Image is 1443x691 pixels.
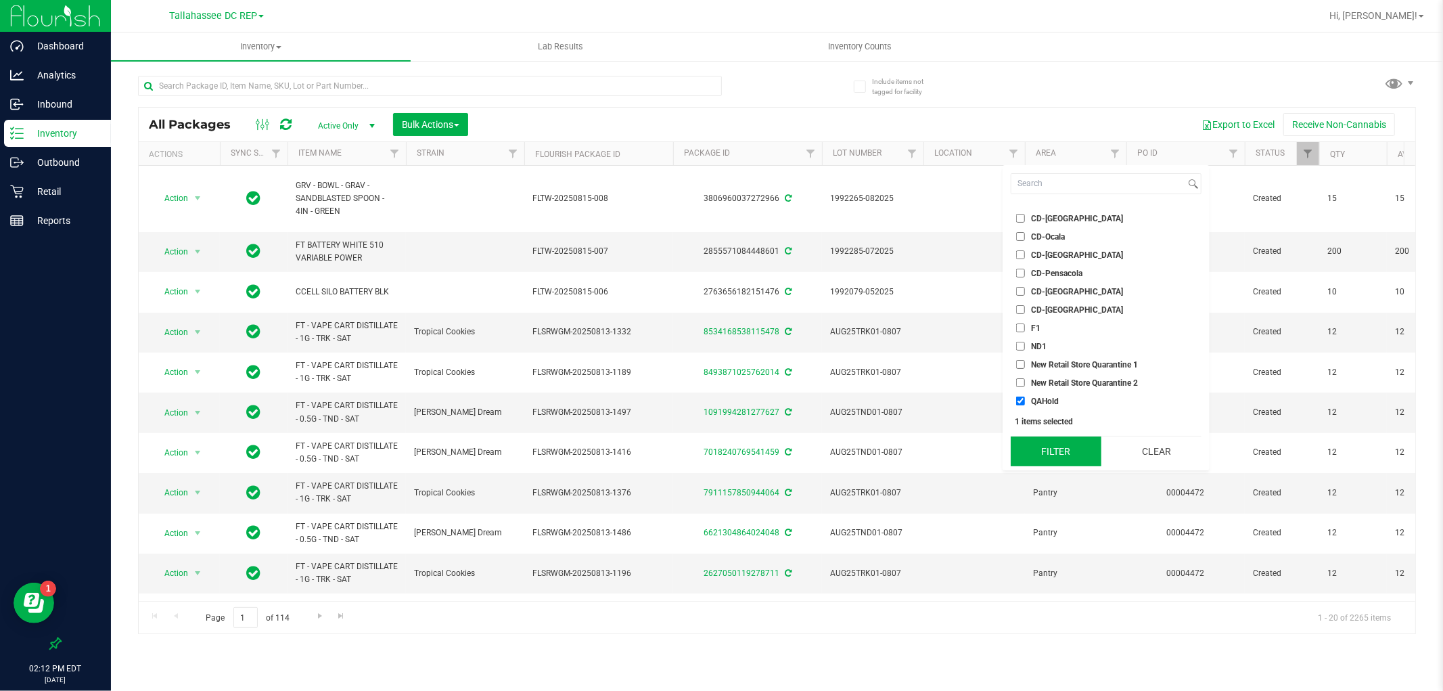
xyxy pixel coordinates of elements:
[296,440,398,466] span: FT - VAPE CART DISTILLATE - 0.5G - TND - SAT
[704,447,779,457] a: 7018240769541459
[532,446,665,459] span: FLSRWGM-20250813-1416
[24,38,105,54] p: Dashboard
[296,239,398,265] span: FT BATTERY WHITE 510 VARIABLE POWER
[1016,324,1025,332] input: F1
[1016,250,1025,259] input: CD-[GEOGRAPHIC_DATA]
[671,192,824,205] div: 3806960037272966
[296,286,398,298] span: CCELL SILO BATTERY BLK
[414,527,516,539] span: [PERSON_NAME] Dream
[1011,174,1185,194] input: Search
[189,363,206,382] span: select
[1031,288,1123,296] span: CD-[GEOGRAPHIC_DATA]
[783,327,792,336] span: Sync from Compliance System
[1193,113,1283,136] button: Export to Excel
[152,443,189,462] span: Action
[1327,567,1379,580] span: 12
[783,528,792,537] span: Sync from Compliance System
[10,39,24,53] inline-svg: Dashboard
[152,564,189,583] span: Action
[1253,527,1311,539] span: Created
[704,367,779,377] a: 8493871025762014
[783,246,792,256] span: Sync from Compliance System
[872,76,940,97] span: Include items not tagged for facility
[296,179,398,219] span: GRV - BOWL - GRAV - SANDBLASTED SPOON - 4IN - GREEN
[704,327,779,336] a: 8534168538115478
[1253,567,1311,580] span: Created
[402,119,459,130] span: Bulk Actions
[901,142,923,165] a: Filter
[1330,150,1345,159] a: Qty
[1253,446,1311,459] span: Created
[1031,324,1040,332] span: F1
[1031,379,1138,387] span: New Retail Store Quarantine 2
[10,185,24,198] inline-svg: Retail
[189,483,206,502] span: select
[24,183,105,200] p: Retail
[783,287,792,296] span: Sync from Compliance System
[535,150,620,159] a: Flourish Package ID
[1253,366,1311,379] span: Created
[411,32,710,61] a: Lab Results
[247,282,261,301] span: In Sync
[296,319,398,345] span: FT - VAPE CART DISTILLATE - 1G - TRK - SAT
[1327,446,1379,459] span: 12
[830,487,915,499] span: AUG25TRK01-0807
[152,189,189,208] span: Action
[24,125,105,141] p: Inventory
[1327,487,1379,499] span: 12
[1033,527,1118,539] span: Pantry
[1253,192,1311,205] span: Created
[684,148,730,158] a: Package ID
[1031,233,1065,241] span: CD-Ocala
[1297,142,1319,165] a: Filter
[532,286,665,298] span: FLTW-20250815-006
[671,245,824,258] div: 2855571084448601
[1327,245,1379,258] span: 200
[194,607,301,628] span: Page of 114
[1015,417,1197,426] div: 1 items selected
[417,148,444,158] a: Strain
[152,524,189,543] span: Action
[830,527,915,539] span: AUG25TND01-0807
[1033,567,1118,580] span: Pantry
[247,483,261,502] span: In Sync
[247,363,261,382] span: In Sync
[414,406,516,419] span: [PERSON_NAME] Dream
[783,447,792,457] span: Sync from Compliance System
[704,569,779,578] a: 2627050119278711
[800,142,822,165] a: Filter
[138,76,722,96] input: Search Package ID, Item Name, SKU, Lot or Part Number...
[1104,142,1126,165] a: Filter
[152,483,189,502] span: Action
[24,154,105,171] p: Outbound
[189,443,206,462] span: select
[1031,269,1082,277] span: CD-Pensacola
[414,326,516,338] span: Tropical Cookies
[1031,361,1138,369] span: New Retail Store Quarantine 1
[189,189,206,208] span: select
[189,323,206,342] span: select
[783,367,792,377] span: Sync from Compliance System
[1167,569,1205,578] a: 00004472
[1033,487,1118,499] span: Pantry
[1253,487,1311,499] span: Created
[1031,342,1047,351] span: ND1
[1327,286,1379,298] span: 10
[1327,406,1379,419] span: 12
[532,567,665,580] span: FLSRWGM-20250813-1196
[10,68,24,82] inline-svg: Analytics
[502,142,524,165] a: Filter
[704,407,779,417] a: 1091994281277627
[152,403,189,422] span: Action
[247,189,261,208] span: In Sync
[1253,406,1311,419] span: Created
[296,520,398,546] span: FT - VAPE CART DISTILLATE - 0.5G - TND - SAT
[830,245,915,258] span: 1992285-072025
[532,366,665,379] span: FLSRWGM-20250813-1189
[704,528,779,537] a: 6621304864024048
[231,148,283,158] a: Sync Status
[189,564,206,583] span: select
[247,403,261,422] span: In Sync
[783,488,792,497] span: Sync from Compliance System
